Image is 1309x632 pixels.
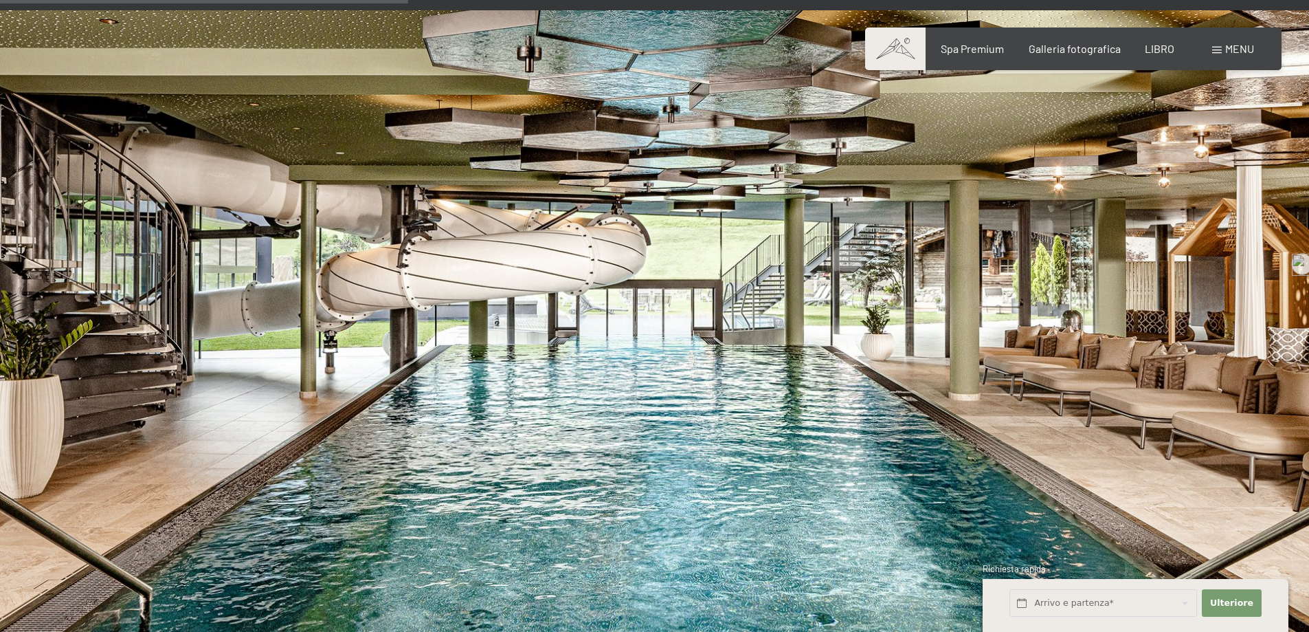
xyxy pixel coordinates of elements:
font: Ulteriore [1210,598,1253,608]
a: Spa Premium [941,42,1004,55]
a: Galleria fotografica [1029,42,1121,55]
font: Richiesta rapida [983,563,1046,574]
button: Ulteriore [1202,589,1261,618]
a: LIBRO [1145,42,1174,55]
font: menu [1225,42,1254,55]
